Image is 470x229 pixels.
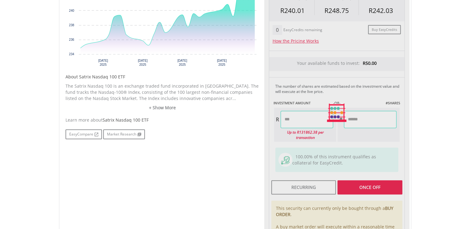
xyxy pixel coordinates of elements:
[103,129,145,139] a: Market Research
[217,59,227,66] text: [DATE] 2025
[177,59,187,66] text: [DATE] 2025
[98,59,108,66] text: [DATE] 2025
[138,59,148,66] text: [DATE] 2025
[69,9,74,12] text: 240
[66,117,260,123] div: Learn more about
[66,129,102,139] a: EasyCompare
[66,74,260,80] h5: About Satrix Nasdaq 100 ETF
[69,52,74,56] text: 234
[103,117,149,123] span: Satrix Nasdaq 100 ETF
[66,83,260,102] p: The Satrix Nasdaq 100 is an exchange traded fund incorporated in [GEOGRAPHIC_DATA]. The fund trac...
[69,23,74,27] text: 238
[66,105,260,111] a: + Show More
[69,38,74,41] text: 236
